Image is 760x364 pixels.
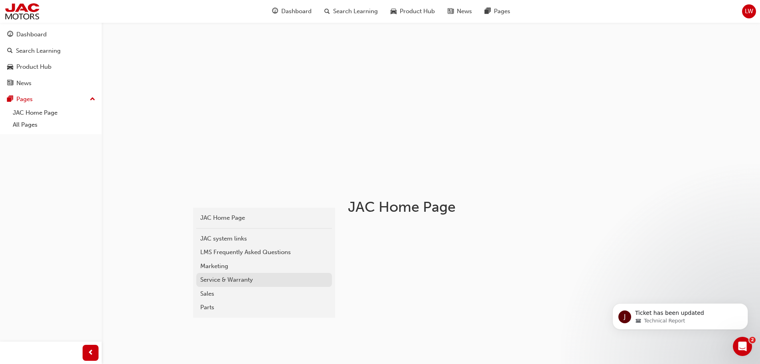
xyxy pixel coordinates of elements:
span: 2 [749,337,756,343]
div: Search Learning [16,46,61,56]
span: Product Hub [400,7,435,16]
a: All Pages [10,119,99,131]
a: car-iconProduct Hub [384,3,441,20]
span: pages-icon [7,96,13,103]
span: news-icon [448,6,454,16]
a: LMS Frequently Asked Questions [196,245,332,259]
h1: JAC Home Page [348,198,610,216]
span: Dashboard [281,7,312,16]
span: prev-icon [88,348,94,358]
button: LW [742,4,756,18]
div: LMS Frequently Asked Questions [200,248,328,257]
div: Sales [200,289,328,298]
a: Service & Warranty [196,273,332,287]
a: pages-iconPages [478,3,517,20]
a: JAC Home Page [196,211,332,225]
span: search-icon [7,48,13,55]
span: search-icon [324,6,330,16]
div: JAC system links [200,234,328,243]
span: car-icon [391,6,397,16]
a: search-iconSearch Learning [318,3,384,20]
div: Parts [200,303,328,312]
span: pages-icon [485,6,491,16]
span: news-icon [7,80,13,87]
a: Search Learning [3,44,99,58]
iframe: Intercom notifications message [600,286,760,342]
img: jac-portal [4,2,40,20]
a: Parts [196,300,332,314]
span: Search Learning [333,7,378,16]
a: Sales [196,287,332,301]
div: News [16,79,32,88]
div: Product Hub [16,62,51,72]
div: JAC Home Page [200,213,328,223]
span: guage-icon [272,6,278,16]
span: Pages [494,7,510,16]
a: JAC Home Page [10,107,99,119]
button: Pages [3,92,99,107]
a: JAC system links [196,232,332,246]
a: Dashboard [3,27,99,42]
a: News [3,76,99,91]
a: Marketing [196,259,332,273]
div: Pages [16,95,33,104]
button: DashboardSearch LearningProduct HubNews [3,26,99,92]
span: up-icon [90,94,95,105]
span: guage-icon [7,31,13,38]
div: Dashboard [16,30,47,39]
span: car-icon [7,64,13,71]
div: Marketing [200,262,328,271]
div: Service & Warranty [200,275,328,284]
span: LW [745,7,753,16]
span: News [457,7,472,16]
a: news-iconNews [441,3,478,20]
a: Product Hub [3,60,99,74]
iframe: Intercom live chat [733,337,752,356]
a: guage-iconDashboard [266,3,318,20]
